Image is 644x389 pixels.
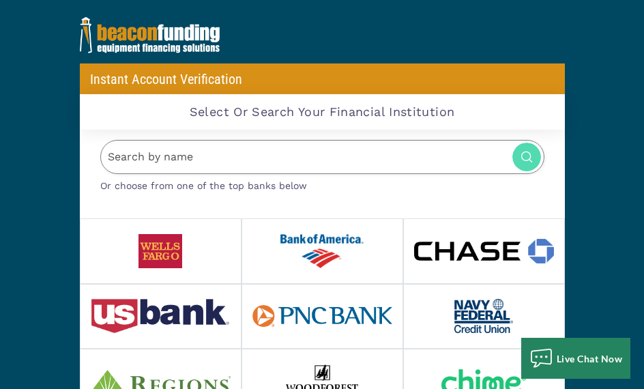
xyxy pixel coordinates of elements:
[100,140,544,175] input: Search by name
[90,71,242,87] p: Instant Account Verification
[414,239,554,263] img: chase.png
[252,305,392,327] img: pnc_bank.png
[521,338,630,379] button: Live Chat Now
[190,104,454,119] h2: Select Or Search Your Financial Institution
[100,174,544,194] p: Or choose from one of the top banks below
[557,353,623,364] span: Live Chat Now
[138,234,183,268] img: wells_fargo.png
[512,143,541,171] img: searchbutton.svg
[454,299,513,333] img: navy_federal.png
[280,234,364,268] img: bank_of_america.png
[80,17,220,53] img: Beacon_Reverse.png
[91,299,229,333] img: us_bank.png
